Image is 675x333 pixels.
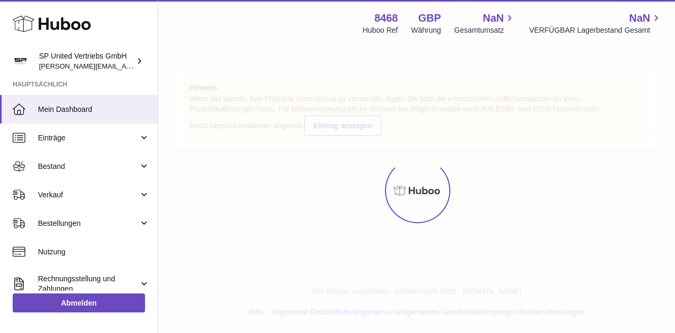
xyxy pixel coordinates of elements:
[374,11,398,25] strong: 8468
[529,25,662,35] span: VERFÜGBAR Lagerbestand Gesamt
[38,218,139,229] span: Bestellungen
[629,11,650,25] span: NaN
[38,104,150,115] span: Mein Dashboard
[13,293,145,312] a: Abmelden
[38,274,139,294] span: Rechnungsstellung und Zahlungen
[38,133,139,143] span: Einträge
[38,190,139,200] span: Verkauf
[39,62,211,70] span: [PERSON_NAME][EMAIL_ADDRESS][DOMAIN_NAME]
[454,25,516,35] span: Gesamtumsatz
[363,25,398,35] div: Huboo Ref
[418,11,441,25] strong: GBP
[483,11,504,25] span: NaN
[13,53,28,69] img: tim@sp-united.com
[39,51,134,71] div: SP United Vertriebs GmbH
[454,11,516,35] a: NaN Gesamtumsatz
[38,161,139,172] span: Bestand
[529,11,662,35] a: NaN VERFÜGBAR Lagerbestand Gesamt
[411,25,441,35] div: Währung
[38,247,150,257] span: Nutzung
